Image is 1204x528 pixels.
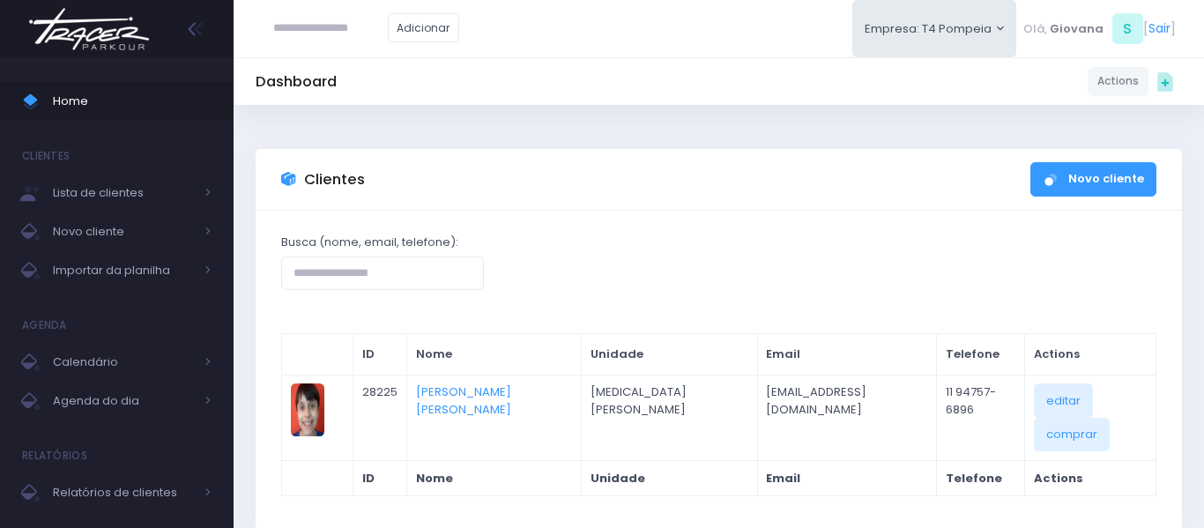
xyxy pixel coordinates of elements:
h3: Clientes [304,171,365,189]
h4: Relatórios [22,438,87,473]
a: editar [1034,383,1093,417]
th: Actions [1024,460,1156,495]
h4: Clientes [22,138,70,174]
h4: Agenda [22,308,67,343]
a: Actions [1088,67,1148,96]
th: Unidade [582,334,757,376]
a: [PERSON_NAME] [PERSON_NAME] [416,383,511,418]
a: comprar [1034,418,1110,451]
span: Lista de clientes [53,182,194,205]
span: S [1112,13,1143,44]
span: Agenda do dia [53,390,194,413]
span: Calendário [53,351,194,374]
span: Novo cliente [53,220,194,243]
span: Importar da planilha [53,259,194,282]
a: Novo cliente [1030,162,1156,197]
h5: Dashboard [256,73,337,91]
th: Nome [406,334,581,376]
td: 28225 [353,375,407,460]
span: Giovana [1050,20,1104,38]
label: Busca (nome, email, telefone): [281,234,458,251]
th: ID [353,460,407,495]
a: Sair [1148,19,1171,38]
span: Relatórios de clientes [53,481,194,504]
a: Adicionar [388,13,460,42]
span: Olá, [1023,20,1047,38]
th: ID [353,334,407,376]
td: [MEDICAL_DATA] [PERSON_NAME] [582,375,757,460]
th: Email [757,334,936,376]
th: Actions [1024,334,1156,376]
th: Telefone [936,334,1024,376]
th: Unidade [582,460,757,495]
th: Telefone [936,460,1024,495]
span: Home [53,90,212,113]
div: [ ] [1016,9,1182,48]
th: Email [757,460,936,495]
td: 11 94757-6896 [936,375,1024,460]
td: [EMAIL_ADDRESS][DOMAIN_NAME] [757,375,936,460]
th: Nome [406,460,581,495]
